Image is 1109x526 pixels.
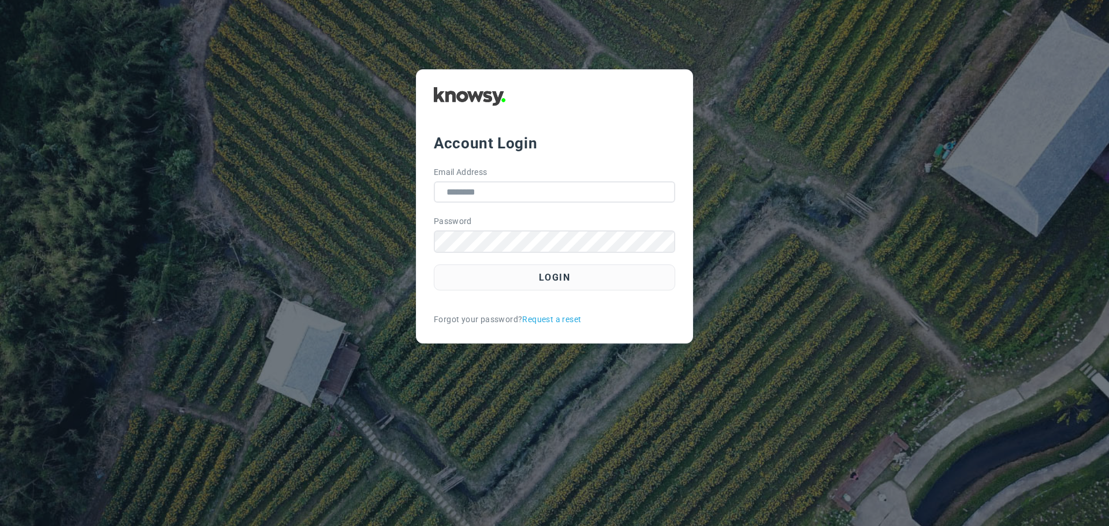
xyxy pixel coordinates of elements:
[434,133,675,154] div: Account Login
[522,314,581,326] a: Request a reset
[434,166,487,178] label: Email Address
[434,215,472,227] label: Password
[434,314,675,326] div: Forgot your password?
[434,264,675,290] button: Login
